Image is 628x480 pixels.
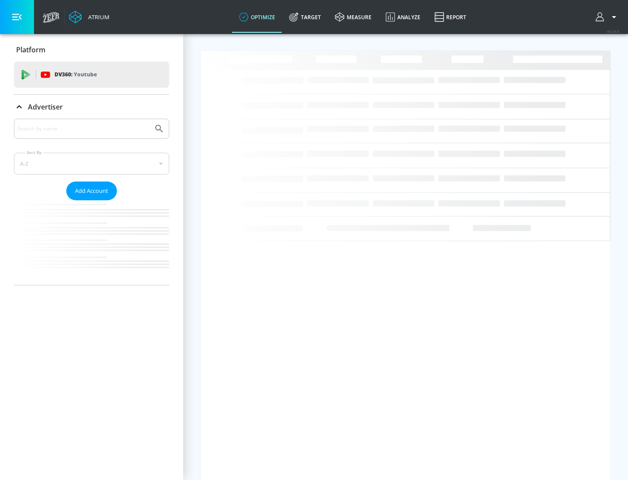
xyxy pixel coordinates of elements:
div: A-Z [14,153,169,175]
span: Add Account [75,186,108,196]
div: DV360: Youtube [14,62,169,88]
p: Youtube [74,70,97,79]
div: Atrium [85,13,109,21]
a: optimize [232,1,282,33]
p: Advertiser [28,102,63,112]
a: Target [282,1,328,33]
a: measure [328,1,379,33]
div: Advertiser [14,119,169,285]
nav: list of Advertiser [14,200,169,285]
input: Search by name [17,123,150,134]
button: Add Account [66,182,117,200]
a: Atrium [69,10,109,24]
a: Report [427,1,473,33]
label: Sort By [25,150,44,155]
span: v 4.24.0 [607,29,619,34]
a: Analyze [379,1,427,33]
div: Advertiser [14,95,169,119]
p: Platform [16,45,45,55]
p: DV360: [55,70,97,79]
div: Platform [14,38,169,62]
